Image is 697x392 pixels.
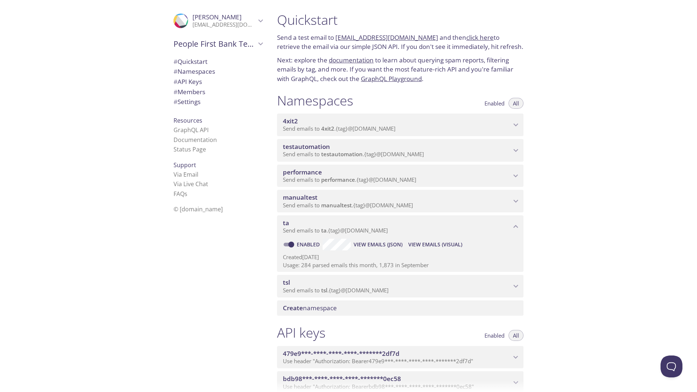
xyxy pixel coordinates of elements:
p: [EMAIL_ADDRESS][DOMAIN_NAME] [192,21,256,28]
div: Quickstart [168,57,268,67]
div: ta namespace [277,215,523,238]
button: View Emails (Visual) [405,239,465,250]
span: performance [283,168,322,176]
span: © [DOMAIN_NAME] [174,205,223,213]
span: Namespaces [174,67,215,76]
div: Create namespace [277,300,523,316]
span: testautomation [283,142,330,151]
div: API Keys [168,77,268,87]
button: All [509,98,523,109]
a: click here [466,33,494,42]
iframe: Help Scout Beacon - Open [661,356,682,377]
div: 4xit2 namespace [277,114,523,136]
span: Quickstart [174,57,207,66]
span: # [174,97,178,106]
div: testautomation namespace [277,139,523,162]
span: Members [174,88,205,96]
span: ta [283,219,289,227]
button: Enabled [480,330,509,341]
span: # [174,57,178,66]
a: [EMAIL_ADDRESS][DOMAIN_NAME] [335,33,438,42]
button: Enabled [480,98,509,109]
a: Status Page [174,145,206,153]
button: View Emails (JSON) [351,239,405,250]
a: Via Live Chat [174,180,208,188]
span: # [174,77,178,86]
span: Create [283,304,303,312]
div: tsl namespace [277,275,523,297]
span: ta [321,227,327,234]
a: GraphQL Playground [361,74,422,83]
span: People First Bank Testing Services [174,39,256,49]
span: # [174,67,178,76]
span: API Keys [174,77,202,86]
a: Documentation [174,136,217,144]
span: [PERSON_NAME] [192,13,242,21]
a: FAQ [174,190,187,198]
span: manualtest [321,201,352,209]
a: Enabled [296,241,323,248]
span: s [184,190,187,198]
p: Send a test email to and then to retrieve the email via our simple JSON API. If you don't see it ... [277,33,523,51]
span: View Emails (Visual) [408,240,462,249]
div: manualtest namespace [277,190,523,212]
span: 4xit2 [321,125,334,132]
span: testautomation [321,150,363,158]
span: View Emails (JSON) [354,240,402,249]
span: Send emails to . {tag} @[DOMAIN_NAME] [283,287,389,294]
span: tsl [283,278,290,287]
div: Members [168,87,268,97]
div: People First Bank Testing Services [168,34,268,53]
h1: Quickstart [277,12,523,28]
p: Usage: 284 parsed emails this month, 1,873 in September [283,261,518,269]
a: documentation [329,56,374,64]
span: # [174,88,178,96]
div: Nikhila Thalloji Thalloji [168,9,268,33]
span: tsl [321,287,327,294]
span: Send emails to . {tag} @[DOMAIN_NAME] [283,176,416,183]
span: Resources [174,116,202,124]
a: GraphQL API [174,126,209,134]
span: performance [321,176,355,183]
h1: Namespaces [277,92,353,109]
span: Support [174,161,196,169]
span: Send emails to . {tag} @[DOMAIN_NAME] [283,150,424,158]
span: Send emails to . {tag} @[DOMAIN_NAME] [283,227,388,234]
div: performance namespace [277,165,523,187]
span: Send emails to . {tag} @[DOMAIN_NAME] [283,201,413,209]
div: Team Settings [168,97,268,107]
h1: API keys [277,324,326,341]
span: Settings [174,97,200,106]
button: All [509,330,523,341]
span: Send emails to . {tag} @[DOMAIN_NAME] [283,125,396,132]
p: Next: explore the to learn about querying spam reports, filtering emails by tag, and more. If you... [277,55,523,84]
span: 4xit2 [283,117,298,125]
div: Namespaces [168,66,268,77]
a: Via Email [174,170,198,178]
span: manualtest [283,193,318,201]
p: Created [DATE] [283,253,518,261]
span: namespace [283,304,337,312]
